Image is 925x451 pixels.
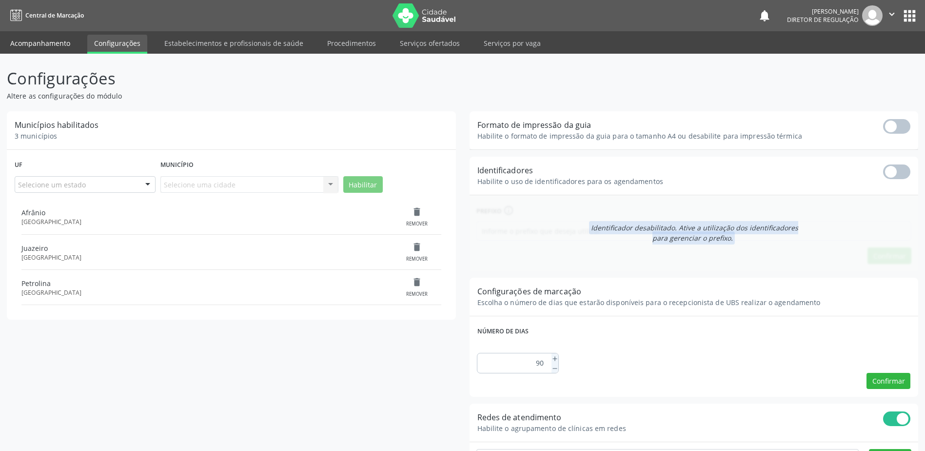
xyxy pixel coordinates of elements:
[886,9,897,20] i: 
[7,7,84,23] a: Central de Marcação
[477,177,663,186] span: Habilite o uso de identificadores para os agendamentos
[21,288,393,297] div: [GEOGRAPHIC_DATA]
[412,277,422,287] i: delete
[412,206,422,217] i: delete
[7,66,645,91] p: Configurações
[477,412,562,423] span: Redes de atendimento
[21,243,393,253] div: Juazeiro
[343,176,383,193] button: Habilitar
[477,424,626,433] span: Habilite o agrupamento de clínicas em redes
[477,120,591,130] span: Formato de impressão da guia
[406,221,428,227] div: Remover
[3,35,77,52] a: Acompanhamento
[787,7,859,16] div: [PERSON_NAME]
[883,5,901,26] button: 
[393,35,467,52] a: Serviços ofertados
[412,242,422,252] i: delete
[157,35,310,52] a: Estabelecimentos e profissionais de saúde
[591,223,798,243] span: Identificador desabilitado. Ative a utilização dos identificadores para gerenciar o prefixo.
[477,286,582,297] span: Configurações de marcação
[21,218,393,226] div: [GEOGRAPHIC_DATA]
[477,165,533,176] span: Identificadores
[477,324,911,339] label: Número de dias
[866,373,910,389] button: Confirmar
[15,131,57,141] span: 3 municípios
[406,291,428,298] div: Remover
[477,298,821,307] span: Escolha o número de dias que estarão disponíveis para o recepcionista de UBS realizar o agendamento
[160,158,194,173] label: Município
[7,91,645,101] p: Altere as configurações do módulo
[787,16,859,24] span: Diretor de regulação
[21,278,393,288] div: Petrolina
[21,207,393,218] div: Afrânio
[477,131,802,141] span: Habilite o formato de impressão da guia para o tamanho A4 ou desabilite para impressão térmica
[758,9,771,22] button: notifications
[862,5,883,26] img: img
[406,256,428,263] div: Remover
[15,120,98,130] span: Municípios habilitados
[901,7,918,24] button: apps
[25,11,84,20] span: Central de Marcação
[15,158,22,173] label: Uf
[87,35,147,54] a: Configurações
[18,180,86,190] span: Selecione um estado
[21,253,393,262] div: [GEOGRAPHIC_DATA]
[320,35,383,52] a: Procedimentos
[477,35,548,52] a: Serviços por vaga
